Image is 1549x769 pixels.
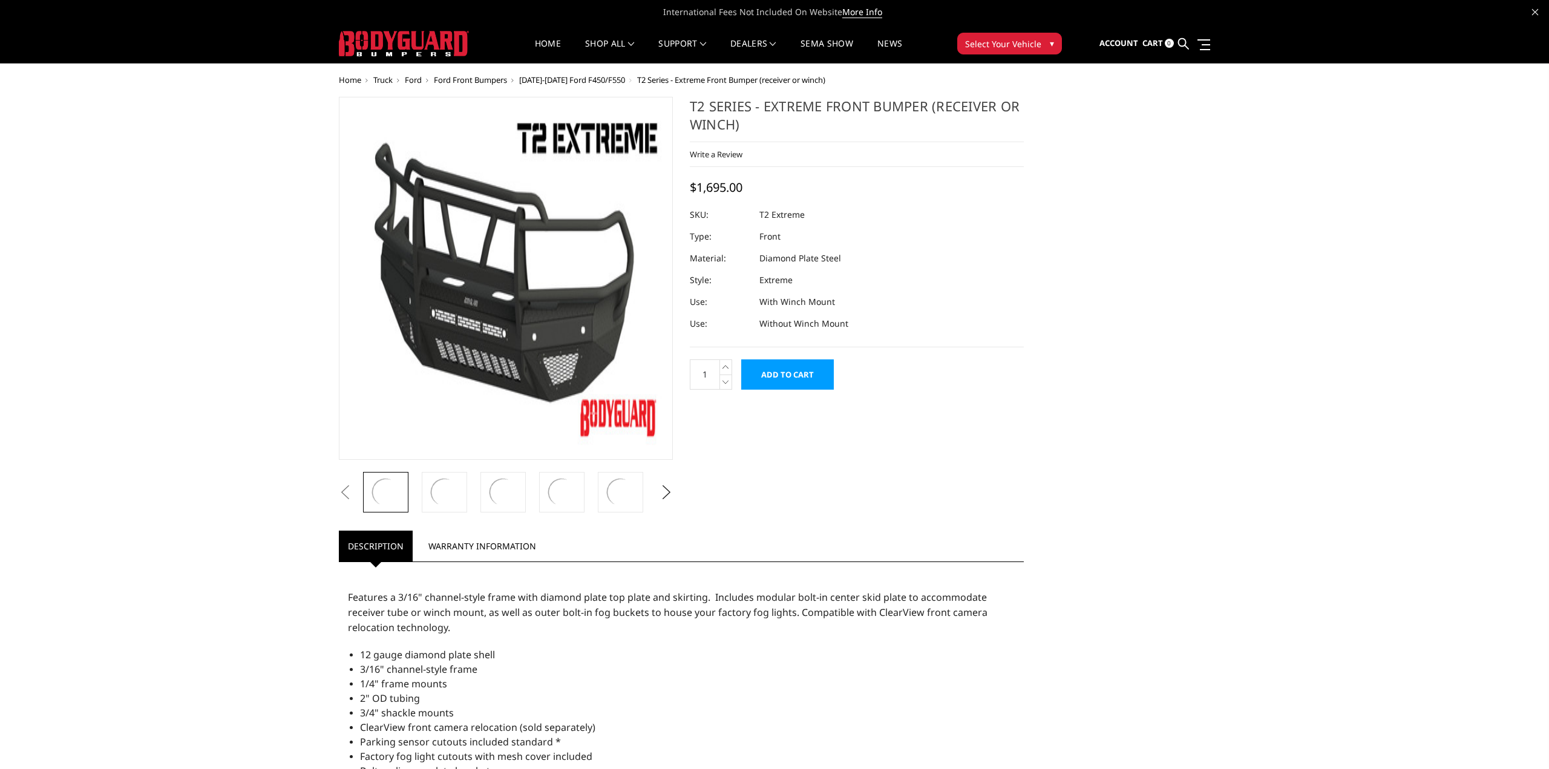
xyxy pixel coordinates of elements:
span: Parking sensor cutouts included standard * [360,735,561,748]
span: ▾ [1050,37,1054,50]
dd: Front [759,226,781,247]
a: News [877,39,902,63]
a: Account [1099,27,1138,60]
dd: Diamond Plate Steel [759,247,841,269]
a: T2 Series - Extreme Front Bumper (receiver or winch) [339,97,673,460]
dt: Material: [690,247,750,269]
img: T2 Series - Extreme Front Bumper (receiver or winch) [545,476,578,509]
a: Home [339,74,361,85]
a: [DATE]-[DATE] Ford F450/F550 [519,74,625,85]
img: BODYGUARD BUMPERS [339,31,469,56]
a: shop all [585,39,634,63]
img: T2 Series - Extreme Front Bumper (receiver or winch) [342,100,669,456]
a: Write a Review [690,149,742,160]
a: Dealers [730,39,776,63]
dt: SKU: [690,204,750,226]
span: 0 [1165,39,1174,48]
h1: T2 Series - Extreme Front Bumper (receiver or winch) [690,97,1024,142]
a: Support [658,39,706,63]
button: Next [658,483,676,502]
a: Ford [405,74,422,85]
img: T2 Series - Extreme Front Bumper (receiver or winch) [486,476,520,509]
img: T2 Series - Extreme Front Bumper (receiver or winch) [604,476,637,509]
dt: Use: [690,291,750,313]
img: T2 Series - Extreme Front Bumper (receiver or winch) [428,476,461,509]
span: 1/4" frame mounts [360,677,447,690]
span: 12 gauge diamond plate shell [360,648,495,661]
span: 3/4" shackle mounts [360,706,454,719]
span: Cart [1142,38,1163,48]
dd: Extreme [759,269,793,291]
a: Warranty Information [419,531,545,561]
a: SEMA Show [801,39,853,63]
a: Description [339,531,413,561]
button: Select Your Vehicle [957,33,1062,54]
a: Ford Front Bumpers [434,74,507,85]
button: Previous [336,483,354,502]
dt: Use: [690,313,750,335]
a: Cart 0 [1142,27,1174,60]
dd: Without Winch Mount [759,313,848,335]
span: 3/16" channel-style frame [360,663,477,676]
span: Account [1099,38,1138,48]
span: T2 Series - Extreme Front Bumper (receiver or winch) [637,74,825,85]
span: Select Your Vehicle [965,38,1041,50]
dt: Style: [690,269,750,291]
a: More Info [842,6,882,18]
dt: Type: [690,226,750,247]
span: Factory fog light cutouts with mesh cover included [360,750,592,763]
dd: T2 Extreme [759,204,805,226]
span: 2" OD tubing [360,692,420,705]
a: Home [535,39,561,63]
span: $1,695.00 [690,179,742,195]
span: Features a 3/16" channel-style frame with diamond plate top plate and skirting. Includes modular ... [348,591,987,634]
a: Truck [373,74,393,85]
dd: With Winch Mount [759,291,835,313]
input: Add to Cart [741,359,834,390]
img: T2 Series - Extreme Front Bumper (receiver or winch) [369,476,402,509]
span: ClearView front camera relocation (sold separately) [360,721,595,734]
